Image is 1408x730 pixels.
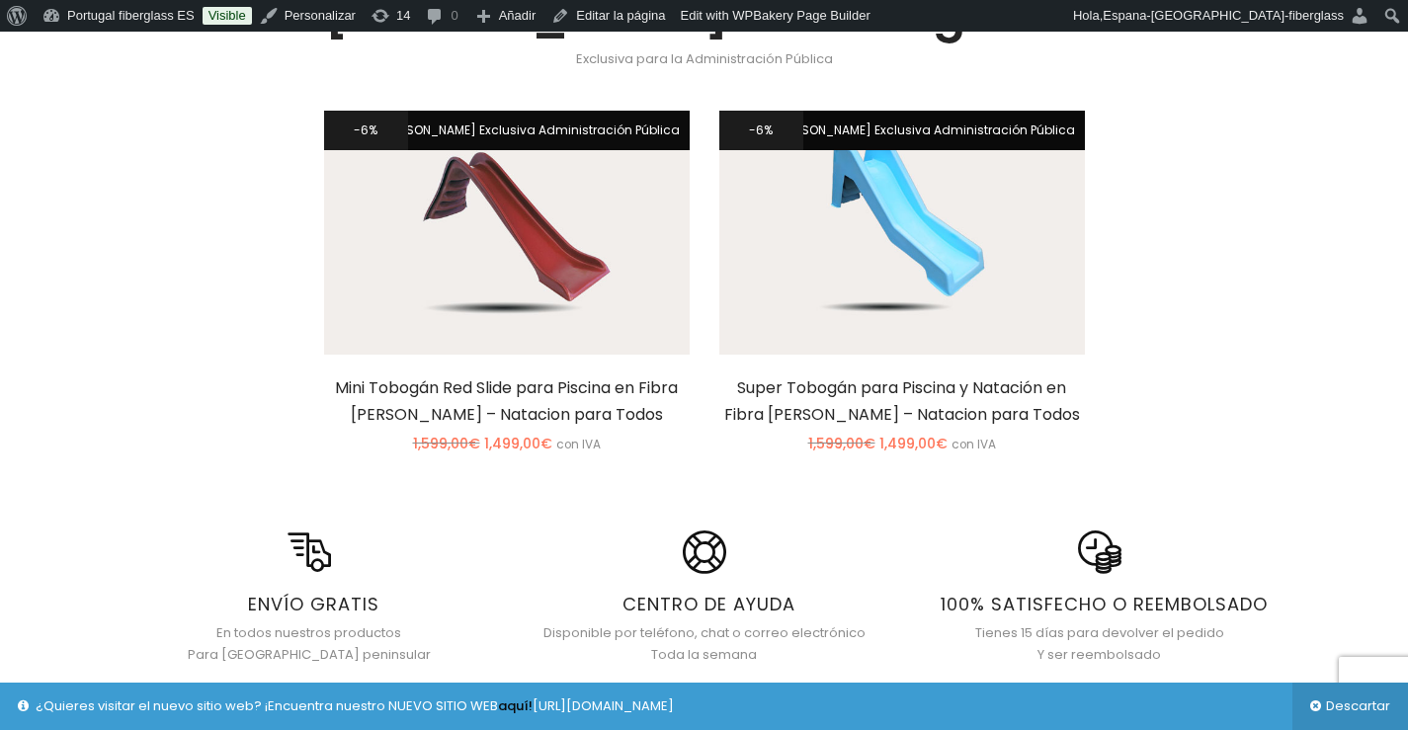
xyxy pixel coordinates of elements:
span: Espana-[GEOGRAPHIC_DATA]-fiberglass [1103,8,1344,23]
a: [PERSON_NAME] Exclusiva Administración Pública6% [719,111,1085,355]
p: En todos nuestros productos Para [GEOGRAPHIC_DATA] peninsular [126,622,492,667]
span: € [540,434,552,453]
span: € [864,434,875,453]
p: Tienes 15 días para devolver el pedido Y ser reembolsado [917,622,1283,667]
bdi: 1,599,00 [413,434,480,453]
a: Visible [203,7,252,25]
p: Exclusiva para la Administración Pública [324,48,1085,70]
div: ENVÍO GRATIS [126,594,492,615]
span: € [468,434,480,453]
bdi: 1,499,00 [484,434,552,453]
div: CENTRO DE AYUDA [522,594,887,615]
a: Super Tobogán para Piscina y Natación en Fibra [PERSON_NAME] – Natacion para Todos [724,376,1080,426]
span: € [936,434,948,453]
bdi: 1,499,00 [879,434,948,453]
p: Disponible por teléfono, chat o correo electrónico Toda la semana [522,622,887,667]
a: aquí! [498,696,533,715]
a: [PERSON_NAME] Exclusiva Administración Pública6% [324,111,690,355]
a: Mini Tobogán Red Slide para Piscina en Fibra [PERSON_NAME] – Natacion para Todos [335,376,678,426]
div: 100% SATISFECHO O REEMBOLSADO [917,594,1283,615]
small: con IVA [952,437,996,452]
a: Descartar [1292,683,1408,730]
bdi: 1,599,00 [808,434,875,453]
small: con IVA [556,437,601,452]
